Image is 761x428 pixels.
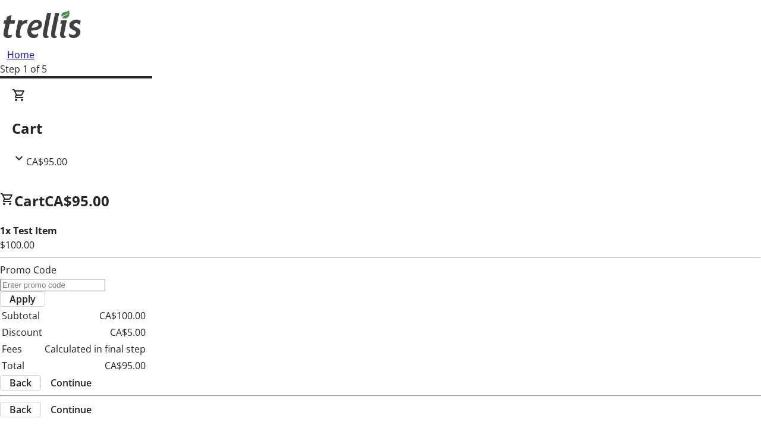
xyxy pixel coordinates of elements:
[41,376,101,390] button: Continue
[44,325,146,340] td: CA$5.00
[45,191,109,210] span: CA$95.00
[1,341,43,357] td: Fees
[1,308,43,323] td: Subtotal
[10,402,32,417] span: Back
[14,191,45,210] span: Cart
[10,292,36,306] span: Apply
[1,358,43,373] td: Total
[12,118,749,139] h2: Cart
[10,376,32,390] span: Back
[51,376,92,390] span: Continue
[51,402,92,417] span: Continue
[44,308,146,323] td: CA$100.00
[41,402,101,417] button: Continue
[44,341,146,357] td: Calculated in final step
[26,155,67,168] span: CA$95.00
[44,358,146,373] td: CA$95.00
[1,325,43,340] td: Discount
[12,88,749,169] div: CartCA$95.00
